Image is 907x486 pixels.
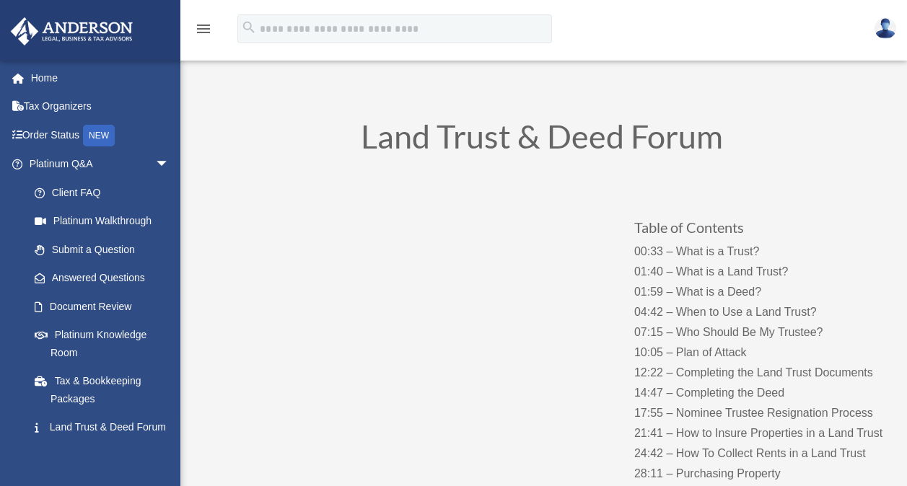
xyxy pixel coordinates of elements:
div: NEW [83,125,115,146]
span: arrow_drop_down [155,150,184,180]
a: Home [10,63,191,92]
img: User Pic [875,18,896,39]
a: Tax & Bookkeeping Packages [20,367,191,413]
h1: Land Trust & Deed Forum [195,120,889,160]
i: menu [195,20,212,37]
img: Anderson Advisors Platinum Portal [6,17,137,45]
a: Submit a Question [20,235,191,264]
a: Order StatusNEW [10,120,191,150]
a: menu [195,25,212,37]
a: Platinum Q&Aarrow_drop_down [10,150,191,179]
a: Document Review [20,292,191,321]
a: Tax Organizers [10,92,191,121]
h3: Table of Contents [634,220,888,242]
a: Platinum Knowledge Room [20,321,191,367]
a: Answered Questions [20,264,191,293]
a: Land Trust & Deed Forum [20,413,184,442]
a: Platinum Walkthrough [20,207,191,236]
a: Client FAQ [20,178,191,207]
i: search [241,19,257,35]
